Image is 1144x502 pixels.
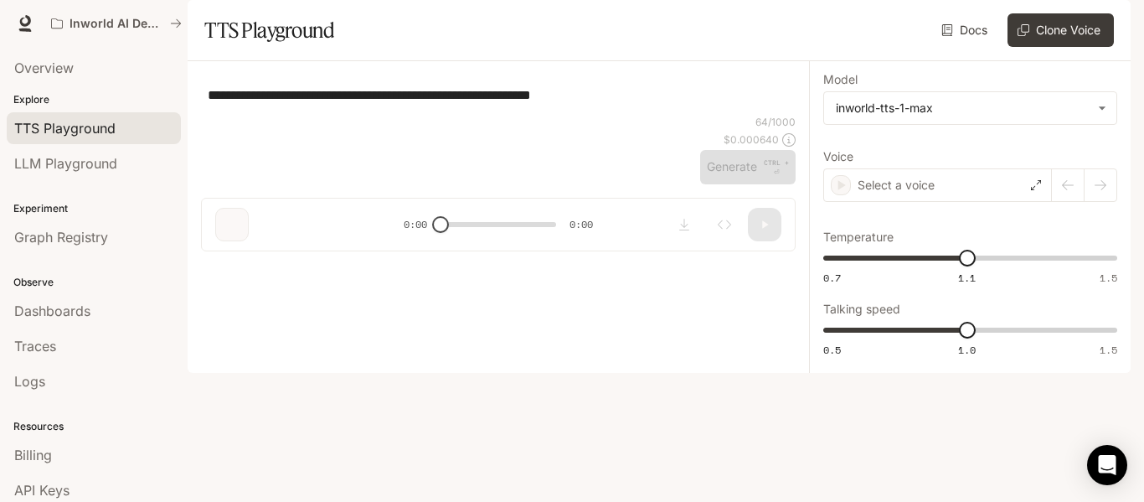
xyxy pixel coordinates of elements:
[70,17,163,31] p: Inworld AI Demos
[938,13,994,47] a: Docs
[1100,271,1117,285] span: 1.5
[724,132,779,147] p: $ 0.000640
[823,74,858,85] p: Model
[824,92,1116,124] div: inworld-tts-1-max
[823,303,900,315] p: Talking speed
[823,343,841,357] span: 0.5
[836,100,1090,116] div: inworld-tts-1-max
[823,271,841,285] span: 0.7
[858,177,935,194] p: Select a voice
[1087,445,1127,485] div: Open Intercom Messenger
[823,151,853,163] p: Voice
[958,271,976,285] span: 1.1
[204,13,334,47] h1: TTS Playground
[44,7,189,40] button: All workspaces
[958,343,976,357] span: 1.0
[1100,343,1117,357] span: 1.5
[1007,13,1114,47] button: Clone Voice
[823,231,894,243] p: Temperature
[755,115,796,129] p: 64 / 1000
